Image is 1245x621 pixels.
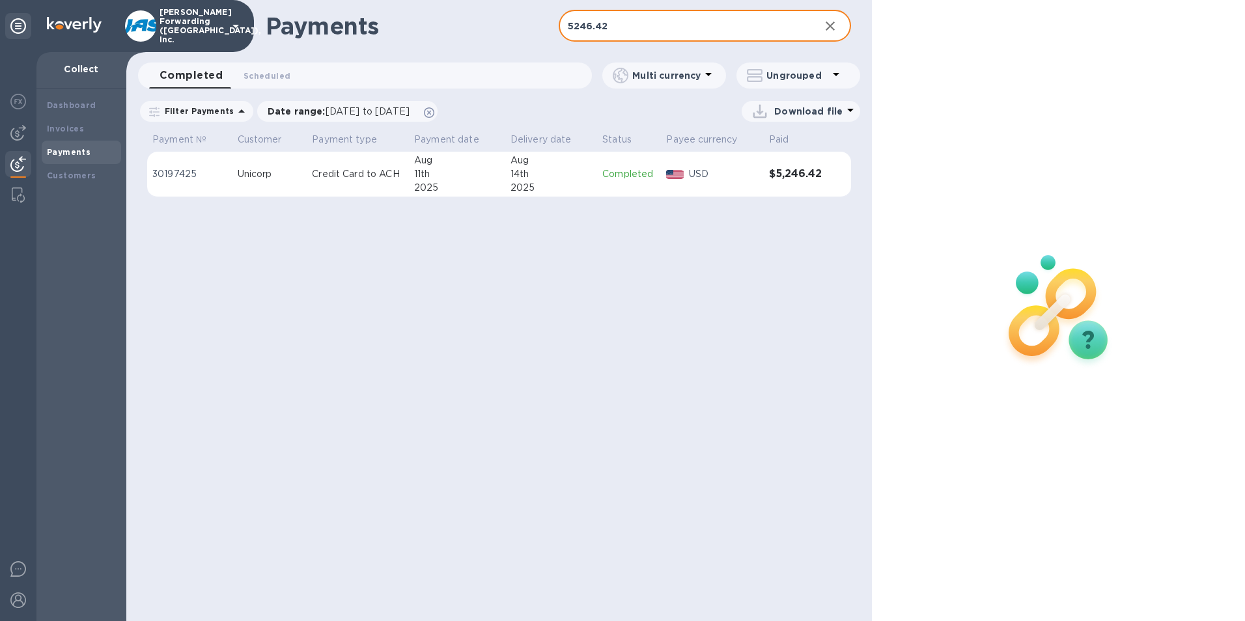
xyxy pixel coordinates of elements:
[602,133,649,146] span: Status
[238,133,299,146] span: Customer
[769,133,789,146] p: Paid
[244,69,290,83] span: Scheduled
[602,167,656,181] p: Completed
[47,171,96,180] b: Customers
[47,17,102,33] img: Logo
[414,181,500,195] div: 2025
[602,133,632,146] p: Status
[160,8,225,44] p: [PERSON_NAME] Forwarding ([GEOGRAPHIC_DATA]), Inc.
[312,133,377,146] p: Payment type
[5,13,31,39] div: Unpin categories
[312,133,394,146] span: Payment type
[152,133,206,146] p: Payment №
[160,105,234,117] p: Filter Payments
[774,105,843,118] p: Download file
[511,181,593,195] div: 2025
[414,133,496,146] span: Payment date
[268,105,416,118] p: Date range :
[766,69,828,82] p: Ungrouped
[152,133,223,146] span: Payment №
[152,167,227,181] p: 30197425
[10,94,26,109] img: Foreign exchange
[632,69,701,82] p: Multi currency
[257,101,438,122] div: Date range:[DATE] to [DATE]
[666,133,754,146] span: Payee currency
[47,62,116,76] p: Collect
[312,167,404,181] p: Credit Card to ACH
[689,167,759,181] p: USD
[511,133,572,146] p: Delivery date
[47,147,91,157] b: Payments
[511,154,593,167] div: Aug
[266,12,559,40] h1: Payments
[414,167,500,181] div: 11th
[326,106,410,117] span: [DATE] to [DATE]
[238,133,282,146] p: Customer
[47,100,96,110] b: Dashboard
[511,133,589,146] span: Delivery date
[666,170,684,179] img: USD
[160,66,223,85] span: Completed
[511,167,593,181] div: 14th
[769,133,806,146] span: Paid
[238,167,302,181] div: Unicorp
[666,133,737,146] p: Payee currency
[414,133,479,146] p: Payment date
[769,168,824,180] h3: $5,246.42
[414,154,500,167] div: Aug
[47,124,84,133] b: Invoices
